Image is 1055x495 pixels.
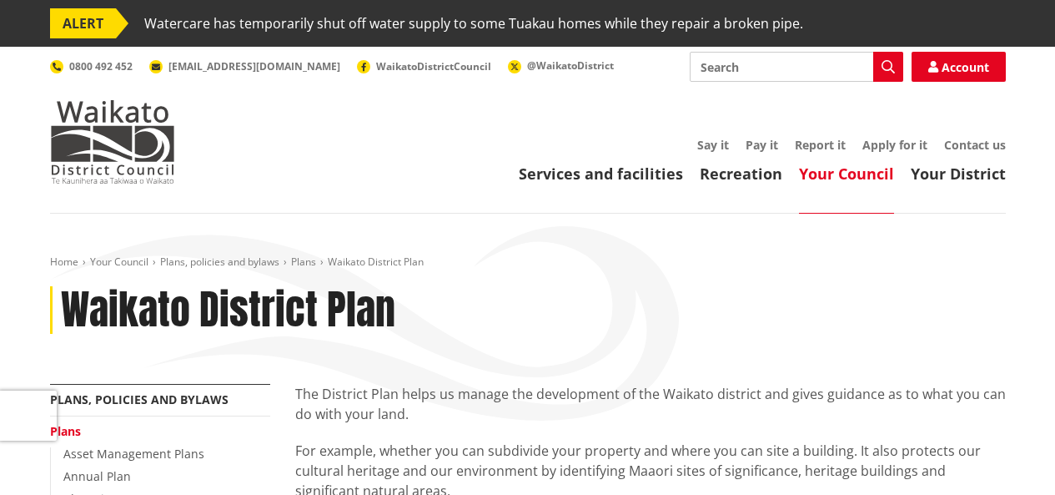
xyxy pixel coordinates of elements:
a: Plans, policies and bylaws [160,255,279,269]
a: Your Council [799,164,894,184]
a: Say it [697,137,729,153]
a: Apply for it [862,137,927,153]
a: 0800 492 452 [50,59,133,73]
a: Your District [911,164,1006,184]
input: Search input [690,52,903,82]
span: Watercare has temporarily shut off water supply to some Tuakau homes while they repair a broken p... [144,8,803,38]
span: WaikatoDistrictCouncil [376,59,491,73]
a: Contact us [944,137,1006,153]
a: Plans [291,255,316,269]
nav: breadcrumb [50,255,1006,270]
a: Plans, policies and bylaws [50,391,229,407]
span: 0800 492 452 [69,59,133,73]
a: Annual Plan [63,468,131,484]
a: Asset Management Plans [63,446,204,462]
span: Waikato District Plan [328,255,424,269]
p: The District Plan helps us manage the development of the Waikato district and gives guidance as t... [295,384,1006,424]
span: @WaikatoDistrict [527,58,614,73]
a: Services and facilities [519,164,683,184]
a: [EMAIL_ADDRESS][DOMAIN_NAME] [149,59,340,73]
a: Home [50,255,78,269]
a: @WaikatoDistrict [508,58,614,73]
span: ALERT [50,8,116,38]
a: Report it [795,137,846,153]
img: Waikato District Council - Te Kaunihera aa Takiwaa o Waikato [50,100,175,184]
a: Account [912,52,1006,82]
a: Your Council [90,255,148,269]
a: WaikatoDistrictCouncil [357,59,491,73]
a: Recreation [700,164,782,184]
a: Plans [50,423,81,439]
h1: Waikato District Plan [61,286,395,335]
a: Pay it [746,137,778,153]
span: [EMAIL_ADDRESS][DOMAIN_NAME] [168,59,340,73]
